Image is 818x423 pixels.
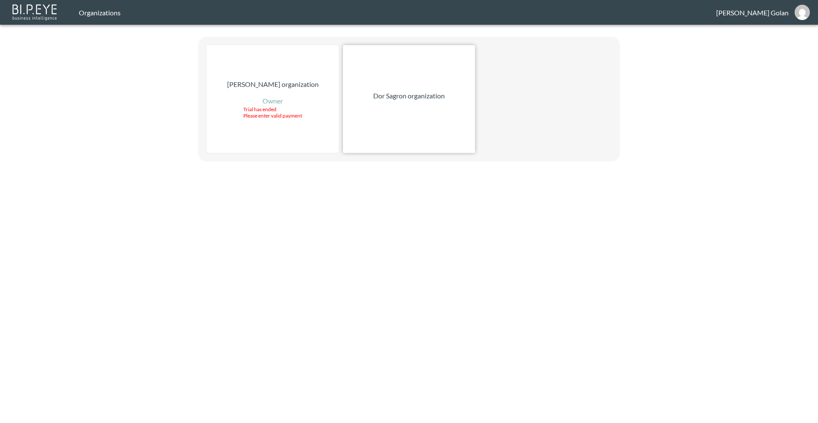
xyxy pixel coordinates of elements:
p: Dor Sagron organization [373,91,445,101]
div: [PERSON_NAME] Golan [716,9,789,17]
div: Organizations [79,9,716,17]
p: Owner [262,96,283,106]
p: [PERSON_NAME] organization [227,79,319,89]
button: amir@ibi.co.il [789,2,816,23]
img: b60eb1e829f882aa23219c725e57e04d [795,5,810,20]
div: Trial has ended Please enter valid payment [243,106,302,119]
img: bipeye-logo [11,2,60,21]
